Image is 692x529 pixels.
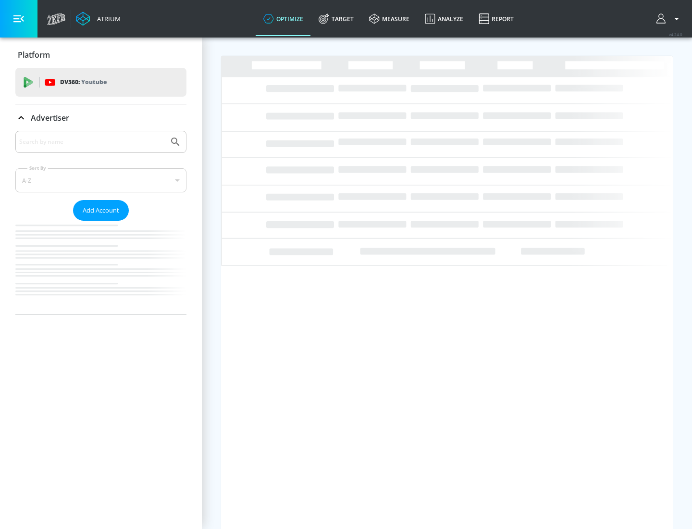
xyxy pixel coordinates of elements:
[15,131,186,314] div: Advertiser
[256,1,311,36] a: optimize
[83,205,119,216] span: Add Account
[15,221,186,314] nav: list of Advertiser
[471,1,521,36] a: Report
[361,1,417,36] a: measure
[669,32,682,37] span: v 4.24.0
[19,136,165,148] input: Search by name
[31,113,69,123] p: Advertiser
[93,14,121,23] div: Atrium
[311,1,361,36] a: Target
[76,12,121,26] a: Atrium
[81,77,107,87] p: Youtube
[15,104,186,131] div: Advertiser
[15,41,186,68] div: Platform
[27,165,48,171] label: Sort By
[73,200,129,221] button: Add Account
[417,1,471,36] a: Analyze
[15,68,186,97] div: DV360: Youtube
[60,77,107,88] p: DV360:
[15,168,186,192] div: A-Z
[18,50,50,60] p: Platform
